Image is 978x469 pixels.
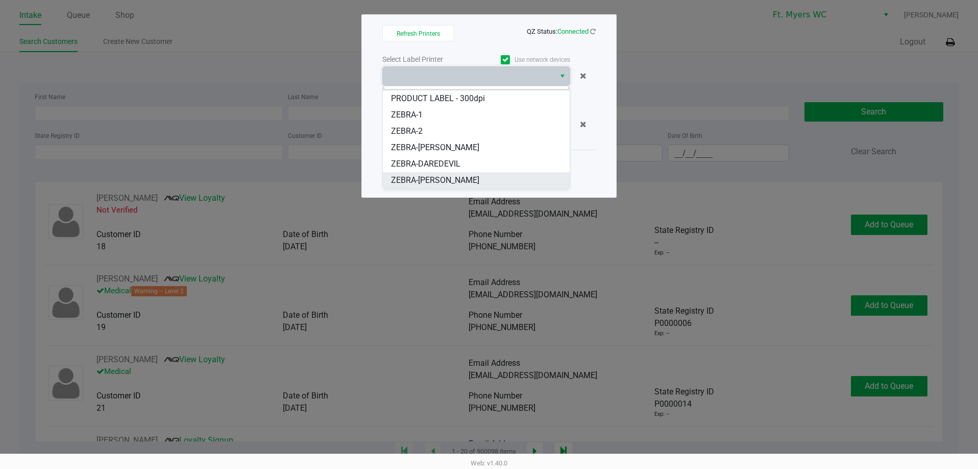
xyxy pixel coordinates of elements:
span: Connected [557,28,589,35]
button: Select [555,67,570,85]
div: Select Label Printer [382,54,476,65]
span: PRODUCT LABEL - 300dpi [391,92,485,105]
span: ZEBRA-[PERSON_NAME] [391,142,479,154]
button: Refresh Printers [382,25,454,41]
span: Web: v1.40.0 [471,459,507,467]
span: ZEBRA-1 [391,109,423,121]
span: QZ Status: [527,28,596,35]
span: ZEBRA-2 [391,125,423,137]
label: Use network devices [476,55,570,64]
span: Refresh Printers [397,30,440,37]
span: ZEBRA-[PERSON_NAME] [391,174,479,186]
span: ZEBRA-DAREDEVIL [391,158,460,170]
